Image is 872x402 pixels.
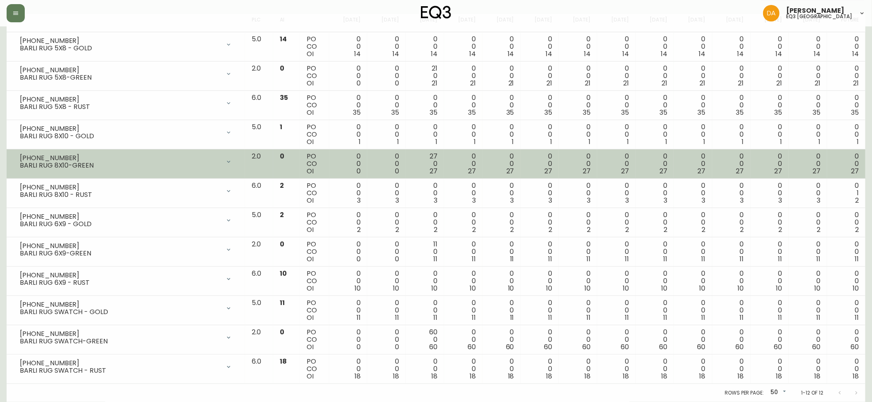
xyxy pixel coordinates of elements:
span: 1 [588,137,591,147]
div: 0 0 [795,182,820,204]
div: 0 0 [757,153,782,175]
div: 0 0 [489,123,514,146]
div: 0 0 [642,35,667,58]
span: 14 [469,49,476,59]
div: [PHONE_NUMBER]BARLI RUG 6X9-GREEN [13,241,239,259]
span: 0 [357,78,361,88]
div: BARLI RUG 8X10 - GOLD [20,132,220,140]
span: OI [307,49,314,59]
div: 0 0 [451,35,476,58]
span: 21 [853,78,859,88]
span: OI [307,196,314,205]
div: [PHONE_NUMBER]BARLI RUG 6X9 - GOLD [13,211,239,229]
span: OI [307,166,314,176]
div: 0 0 [374,153,399,175]
span: 11 [740,254,744,264]
div: 0 0 [795,241,820,263]
div: 0 0 [565,182,591,204]
span: 21 [662,78,667,88]
div: 0 0 [374,35,399,58]
div: 0 0 [374,241,399,263]
span: 1 [742,137,744,147]
div: [PHONE_NUMBER] [20,213,220,220]
td: 6.0 [245,267,273,296]
div: [PHONE_NUMBER] [20,96,220,103]
span: 14 [775,49,782,59]
span: 0 [395,78,399,88]
div: [PHONE_NUMBER]BARLI RUG SWATCH-GREEN [13,329,239,347]
div: PO CO [307,153,323,175]
div: PO CO [307,241,323,263]
div: 0 0 [719,153,744,175]
span: 0 [395,254,399,264]
div: PO CO [307,65,323,87]
div: 0 0 [681,123,706,146]
span: 14 [584,49,591,59]
div: 0 0 [604,182,629,204]
div: 0 0 [719,35,744,58]
div: [PHONE_NUMBER] [20,184,220,191]
div: [PHONE_NUMBER] [20,37,220,45]
span: 2 [817,225,820,234]
div: 0 0 [757,211,782,234]
div: [PHONE_NUMBER]BARLI RUG 5X8 - GOLD [13,35,239,54]
div: [PHONE_NUMBER]BARLI RUG SWATCH - GOLD [13,299,239,317]
div: 0 0 [336,35,361,58]
div: [PHONE_NUMBER]BARLI RUG 8X10 - GOLD [13,123,239,142]
div: 0 0 [451,65,476,87]
div: 0 0 [527,211,553,234]
span: 0 [357,166,361,176]
span: 14 [737,49,744,59]
div: PO CO [307,182,323,204]
span: 3 [510,196,514,205]
img: logo [421,6,451,19]
div: 0 0 [834,241,859,263]
div: 0 0 [795,123,820,146]
div: 0 0 [527,153,553,175]
span: 21 [700,78,706,88]
span: 21 [585,78,591,88]
div: 0 0 [489,241,514,263]
div: 0 0 [412,182,437,204]
span: 2 [702,225,706,234]
td: 2.0 [245,237,273,267]
div: 0 0 [642,182,667,204]
div: BARLI RUG 5X8 - GOLD [20,45,220,52]
span: 1 [665,137,667,147]
div: 0 0 [336,153,361,175]
div: BARLI RUG 6X9 - GOLD [20,220,220,228]
div: 0 0 [795,94,820,116]
td: 6.0 [245,179,273,208]
div: 0 0 [757,65,782,87]
span: 27 [774,166,782,176]
span: 27 [698,166,706,176]
span: 10 [280,269,287,278]
div: 0 0 [374,211,399,234]
td: 6.0 [245,91,273,120]
span: 27 [430,166,437,176]
div: 0 0 [757,182,782,204]
div: [PHONE_NUMBER] [20,242,220,250]
span: 21 [623,78,629,88]
span: 3 [702,196,706,205]
span: 35 [851,108,859,117]
span: 2 [587,225,591,234]
span: OI [307,137,314,147]
span: 11 [702,254,706,264]
span: OI [307,78,314,88]
span: 35 [698,108,706,117]
span: 35 [736,108,744,117]
div: 0 0 [642,211,667,234]
span: 1 [435,137,437,147]
span: 2 [664,225,667,234]
span: 27 [621,166,629,176]
div: 0 0 [489,211,514,234]
span: 35 [659,108,667,117]
span: 35 [353,108,361,117]
span: 0 [280,239,284,249]
div: 0 0 [374,123,399,146]
span: 1 [857,137,859,147]
span: 3 [778,196,782,205]
div: 0 0 [451,153,476,175]
div: 0 0 [565,123,591,146]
